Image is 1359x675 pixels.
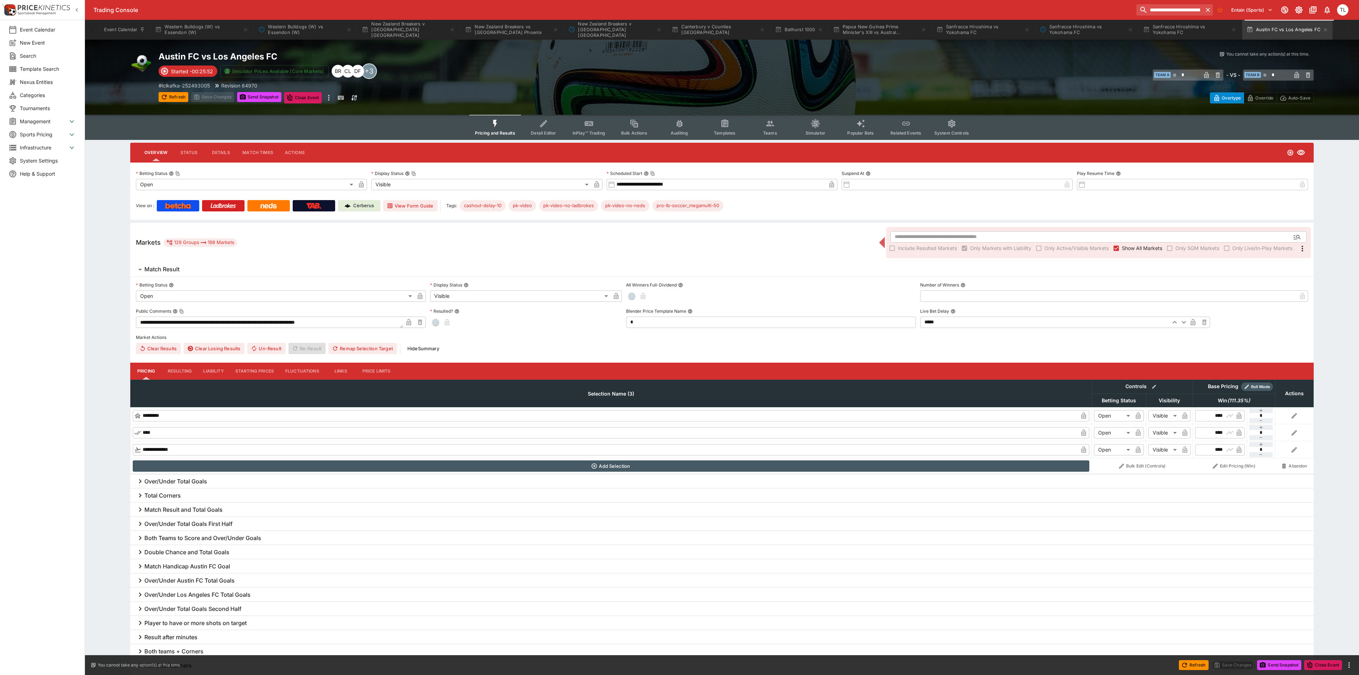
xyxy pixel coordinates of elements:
div: Open [1094,410,1132,421]
button: Close Event [1304,660,1342,670]
h6: - VS - [1226,71,1240,79]
button: Display Status [464,283,469,288]
span: Templates [714,130,735,136]
button: Bathurst 1000 [771,20,827,40]
img: Sportsbook Management [18,12,56,15]
button: Bulk Edit (Controls) [1094,460,1191,472]
label: Market Actions [136,332,1308,343]
button: Simulator Prices Available (Core Markets) [220,65,329,77]
img: Cerberus [345,203,350,209]
div: Ben Raymond [332,65,344,78]
button: Scheduled StartCopy To Clipboard [644,171,649,176]
span: Selection Name (3) [580,390,642,398]
button: Clear Losing Results [184,343,245,354]
button: Price Limits [357,363,396,380]
p: Cerberus [353,202,374,209]
span: System Controls [934,130,969,136]
span: Management [20,118,68,125]
span: Team A [1154,72,1171,78]
button: Pricing [130,363,162,380]
button: Fluctuations [280,363,325,380]
button: Override [1244,92,1277,103]
div: David Foster [351,65,364,78]
h2: Copy To Clipboard [159,51,736,62]
h6: Match Handicap Austin FC Goal [144,563,230,570]
button: Public CommentsCopy To Clipboard [173,309,178,314]
span: Popular Bets [847,130,874,136]
button: Copy To Clipboard [650,171,655,176]
p: Display Status [430,282,462,288]
button: Refresh [159,92,188,102]
button: Match Result [130,262,1314,277]
h5: Markets [136,238,161,246]
button: Remap Selection Target [328,343,397,354]
p: You cannot take any action(s) at this time. [98,662,181,668]
div: Open [136,179,356,190]
div: Betting Target: cerberus [601,200,649,211]
div: Start From [1210,92,1314,103]
img: Betcha [165,203,191,209]
label: Tags: [446,200,457,211]
div: Open [1094,427,1132,438]
button: Open [1291,231,1303,243]
h6: Over/Under Total Goals First Half [144,520,233,528]
div: Trent Lewis [1337,4,1348,16]
span: pk-video [509,202,536,209]
div: Show/hide Price Roll mode configuration. [1241,382,1273,391]
div: Codie Little [342,65,354,78]
div: Base Pricing [1205,382,1241,391]
span: cashout-delay-10 [460,202,506,209]
p: All Winners Full-Dividend [626,282,677,288]
img: soccer.png [130,51,153,74]
p: Display Status [371,170,403,176]
p: Auto-Save [1288,94,1311,102]
button: Betting Status [169,283,174,288]
button: Copy To Clipboard [179,309,184,314]
span: Only Markets with Liability [970,244,1031,252]
h6: Over/Under Austin FC Total Goals [144,577,235,584]
button: Abandon [1277,460,1311,472]
h6: Player to have or more shots on target [144,619,247,627]
button: Select Tenant [1227,4,1277,16]
button: Trent Lewis [1335,2,1351,18]
button: Send Snapshot [1257,660,1301,670]
p: Revision 64970 [221,82,257,89]
span: Show All Markets [1122,244,1162,252]
h6: Double Chance and Total Goals [144,549,229,556]
button: Austin FC vs Los Angeles FC [1242,20,1333,40]
button: Event Calendar [100,20,149,40]
span: Teams [763,130,777,136]
img: Neds [260,203,276,209]
button: Sanfrecce Hiroshima vs Yokohama FC [1139,20,1241,40]
img: PriceKinetics Logo [2,3,16,17]
button: Notifications [1321,4,1334,16]
button: Display StatusCopy To Clipboard [405,171,410,176]
button: Details [205,144,237,161]
div: Event type filters [469,115,975,140]
div: 129 Groups 198 Markets [166,238,234,247]
button: more [325,92,333,103]
button: Overview [139,144,173,161]
h6: Result after minutes [144,634,197,641]
svg: More [1298,244,1307,253]
button: Number of Winners [961,283,965,288]
button: Links [325,363,357,380]
h6: Both teams + Corners [144,648,203,655]
span: System Settings [20,157,76,164]
span: Re-Result [288,343,326,354]
span: Only Active/Visible Markets [1044,244,1109,252]
img: Ladbrokes [210,203,236,209]
div: Visible [1148,410,1179,421]
button: Canterbury v Counties [GEOGRAPHIC_DATA] [667,20,769,40]
em: ( 111.35 %) [1227,396,1250,405]
input: search [1136,4,1203,16]
div: Visible [430,290,610,302]
button: Western Bulldogs (W) vs Essendon (W) [254,20,356,40]
span: Help & Support [20,170,76,177]
span: Include Resulted Markets [898,244,957,252]
button: Sanfrecce Hiroshima vs Yokohama FC [932,20,1034,40]
span: Only SGM Markets [1175,244,1219,252]
p: Betting Status [136,282,167,288]
button: Send Snapshot [237,92,281,102]
span: InPlay™ Trading [573,130,605,136]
